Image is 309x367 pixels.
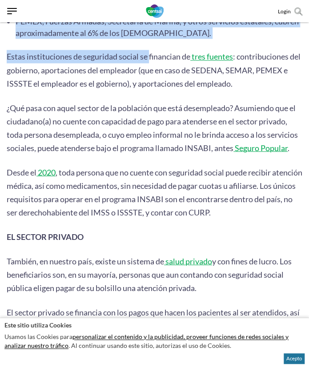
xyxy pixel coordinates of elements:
[38,167,56,177] span: 2020
[146,4,164,18] img: CentSai
[190,52,233,61] a: tres fuentes
[165,256,212,266] span: salud privado
[7,167,36,177] span: Desde el
[278,8,291,15] a: Login
[36,167,56,177] a: 2020
[294,8,302,16] img: search
[192,52,233,61] span: tres fuentes
[235,143,288,152] span: Seguro Popular
[7,167,302,217] span: , toda persona que no cuente con seguridad social puede recibir atención médica, así como medicam...
[233,143,288,152] a: Seguro Popular
[288,143,289,152] span: .
[7,231,84,241] b: EL SECTOR PRIVADO
[7,103,298,152] span: ¿Qué pasa con aquel sector de la población que está desempleado? Asumiendo que el ciudadano(a) no...
[4,330,305,352] p: Usamos las Cookies para . Al continuar usando este sitio, autorizas el uso de Cookies.
[284,353,305,364] button: Acepto
[7,307,300,330] span: El sector privado se financia con los pagos que hacen los pacientes al ser atendidos, así como co...
[7,52,301,88] span: : contribuciones del gobierno, aportaciones del empleador (que en caso de SEDENA, SEMAR, PEMEX e ...
[7,256,292,292] span: y con fines de lucro. Los beneficiarios son, en su mayoría, personas que aun contando con segurid...
[4,321,305,329] h2: Este sitio utiliza Cookies
[7,52,190,61] span: Estas instituciones de seguridad social se financian de
[164,256,212,266] a: salud privado
[7,256,164,266] span: También, en nuestro país, existe un sistema de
